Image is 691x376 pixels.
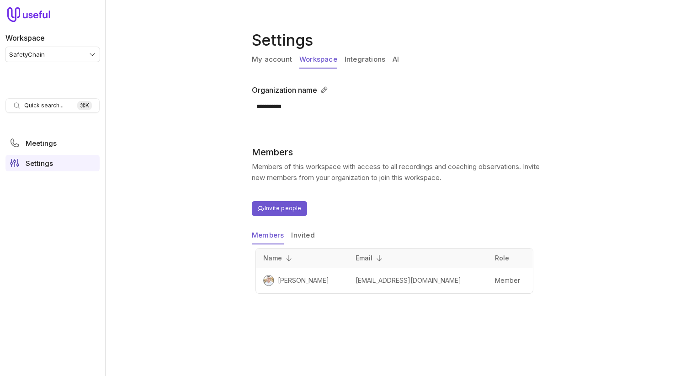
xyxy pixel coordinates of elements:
[495,276,520,284] span: Member
[356,253,372,264] span: Email
[252,201,307,216] button: Invite people
[291,227,314,244] button: Invited
[26,140,57,147] span: Meetings
[252,85,317,95] label: Organization name
[24,102,64,109] span: Quick search...
[252,161,541,183] p: Members of this workspace with access to all recordings and coaching observations. Invite new mem...
[393,51,399,69] a: AI
[495,254,509,262] span: Role
[317,83,331,97] button: Edit organization name
[252,29,544,51] h1: Settings
[372,251,386,265] button: Toggle sort
[274,275,329,286] a: [PERSON_NAME]
[356,276,461,284] span: [EMAIL_ADDRESS][DOMAIN_NAME]
[252,147,541,158] h2: Members
[263,253,282,264] span: Name
[26,160,53,167] span: Settings
[5,135,100,151] a: Meetings
[252,51,292,69] a: My account
[282,251,296,265] button: Toggle sort
[299,51,337,69] a: Workspace
[345,51,385,69] a: Integrations
[252,227,284,244] button: Members
[5,32,45,43] label: Workspace
[77,101,92,110] kbd: ⌘ K
[5,155,100,171] a: Settings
